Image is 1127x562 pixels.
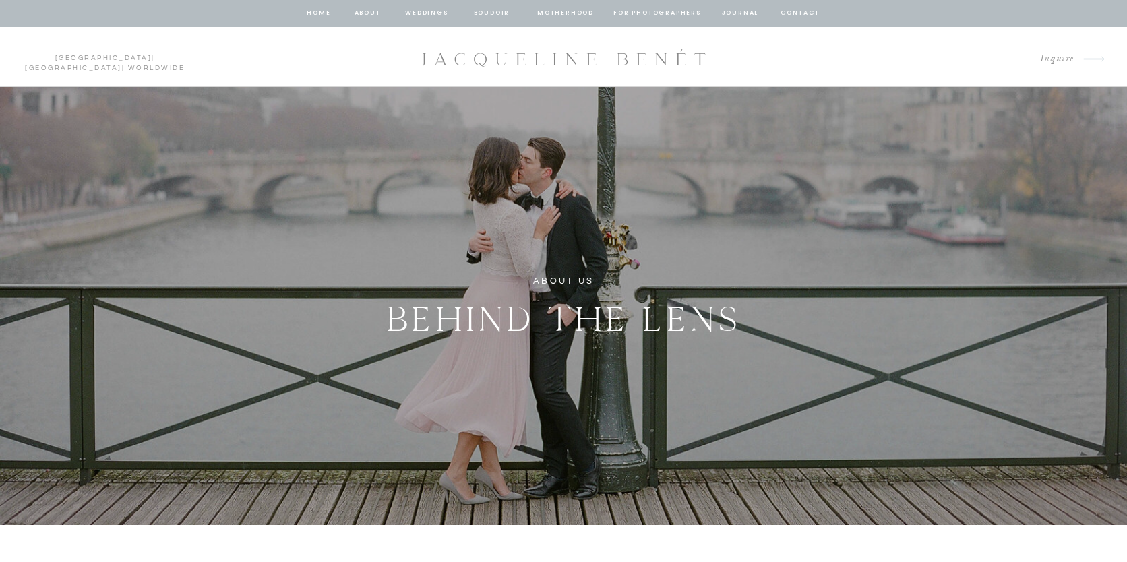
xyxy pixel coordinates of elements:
a: [GEOGRAPHIC_DATA] [25,65,122,71]
a: home [306,7,332,20]
a: about [353,7,382,20]
a: journal [719,7,761,20]
a: Weddings [404,7,450,20]
a: contact [779,7,822,20]
a: BOUDOIR [473,7,511,20]
p: | | Worldwide [19,53,191,61]
a: Inquire [1029,50,1074,68]
a: [GEOGRAPHIC_DATA] [55,55,152,61]
h1: ABOUT US [454,274,673,289]
a: Motherhood [537,7,593,20]
h2: BEHIND THE LENS [369,292,758,339]
a: for photographers [613,7,701,20]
